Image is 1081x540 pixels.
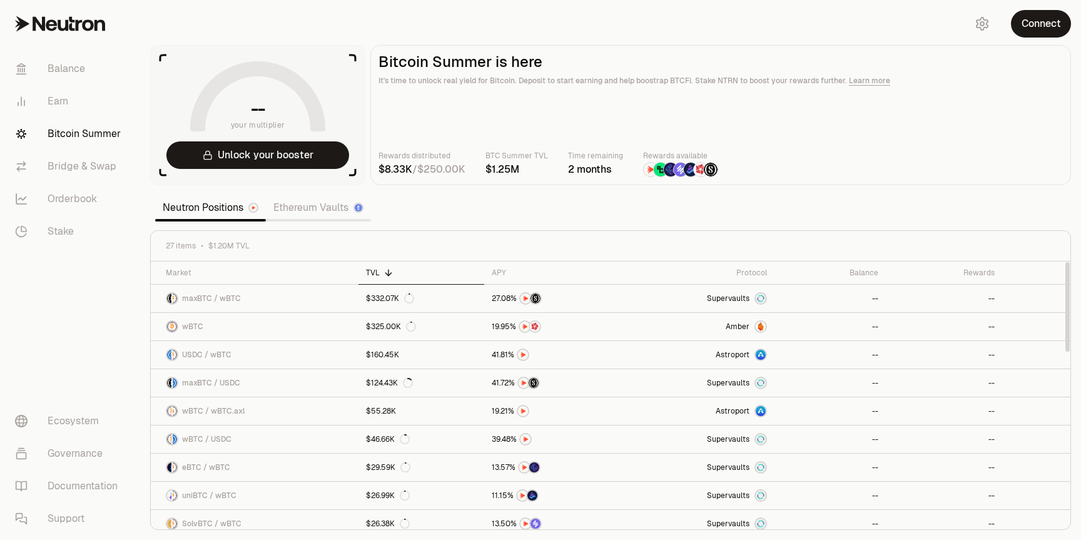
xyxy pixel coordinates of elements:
a: maxBTC LogoUSDC LogomaxBTC / USDC [151,369,358,397]
a: SupervaultsSupervaults [629,454,774,481]
a: $26.99K [358,482,485,509]
div: Rewards [893,268,995,278]
img: wBTC.axl Logo [173,406,177,416]
a: -- [774,425,886,453]
div: Market [166,268,351,278]
span: wBTC / USDC [182,434,231,444]
a: -- [886,285,1002,312]
a: NTRNEtherFi Points [484,454,629,481]
img: Ethereum Logo [355,204,362,211]
a: uniBTC LogowBTC LogouniBTC / wBTC [151,482,358,509]
img: NTRN [519,462,529,472]
img: wBTC Logo [173,462,177,472]
a: Earn [5,85,135,118]
a: wBTC LogowBTC [151,313,358,340]
a: Ecosystem [5,405,135,437]
img: NTRN [518,406,528,416]
img: NTRN [644,163,657,176]
h1: -- [251,99,265,119]
img: NTRN [518,350,528,360]
a: NTRN [484,341,629,369]
a: NTRN [484,425,629,453]
div: / [378,162,465,177]
a: -- [774,510,886,537]
img: wBTC Logo [173,519,177,529]
a: NTRNStructured Points [484,285,629,312]
a: wBTC LogoUSDC LogowBTC / USDC [151,425,358,453]
button: NTRNSolv Points [492,517,621,530]
div: $55.28K [366,406,396,416]
button: NTRN [492,433,621,446]
span: Amber [726,322,749,332]
a: $160.45K [358,341,485,369]
a: -- [886,397,1002,425]
a: -- [886,482,1002,509]
a: NTRNBedrock Diamonds [484,482,629,509]
div: 2 months [568,162,623,177]
a: Bitcoin Summer [5,118,135,150]
a: eBTC LogowBTC LogoeBTC / wBTC [151,454,358,481]
a: -- [886,425,1002,453]
a: SolvBTC LogowBTC LogoSolvBTC / wBTC [151,510,358,537]
div: $26.99K [366,491,410,501]
a: NTRNSolv Points [484,510,629,537]
img: Solv Points [530,519,540,529]
img: wBTC Logo [173,293,177,303]
img: Mars Fragments [694,163,708,176]
span: Supervaults [707,462,749,472]
a: wBTC LogowBTC.axl LogowBTC / wBTC.axl [151,397,358,425]
img: Supervaults [756,378,766,388]
a: SupervaultsSupervaults [629,482,774,509]
span: Supervaults [707,519,749,529]
button: Unlock your booster [166,141,349,169]
img: Structured Points [529,378,539,388]
a: maxBTC LogowBTC LogomaxBTC / wBTC [151,285,358,312]
button: NTRN [492,349,621,361]
a: Neutron Positions [155,195,266,220]
a: -- [774,482,886,509]
a: Ethereum Vaults [266,195,371,220]
span: maxBTC / wBTC [182,293,241,303]
p: BTC Summer TVL [485,150,548,162]
a: NTRNMars Fragments [484,313,629,340]
a: -- [886,454,1002,481]
img: Bedrock Diamonds [527,491,537,501]
p: Rewards distributed [378,150,465,162]
a: -- [774,313,886,340]
span: wBTC [182,322,203,332]
a: $325.00K [358,313,485,340]
img: Amber [756,322,766,332]
img: USDC Logo [167,350,171,360]
a: -- [774,341,886,369]
button: NTRNStructured Points [492,292,621,305]
img: wBTC Logo [173,350,177,360]
span: USDC / wBTC [182,350,231,360]
p: Time remaining [568,150,623,162]
img: Supervaults [756,491,766,501]
a: -- [774,369,886,397]
span: $1.20M TVL [208,241,250,251]
img: maxBTC Logo [167,293,171,303]
img: eBTC Logo [167,462,171,472]
a: Balance [5,53,135,85]
a: Stake [5,215,135,248]
img: NTRN [519,378,529,388]
a: -- [774,397,886,425]
div: $29.59K [366,462,410,472]
div: APY [492,268,621,278]
img: NTRN [520,519,530,529]
img: wBTC Logo [167,322,177,332]
img: Solv Points [674,163,688,176]
img: Structured Points [530,293,540,303]
img: Mars Fragments [530,322,540,332]
div: $26.38K [366,519,410,529]
img: USDC Logo [173,378,177,388]
a: NTRNStructured Points [484,369,629,397]
a: Orderbook [5,183,135,215]
img: Supervaults [756,434,766,444]
a: SupervaultsSupervaults [629,425,774,453]
span: Supervaults [707,293,749,303]
a: SupervaultsSupervaults [629,369,774,397]
a: -- [774,454,886,481]
button: Connect [1011,10,1071,38]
